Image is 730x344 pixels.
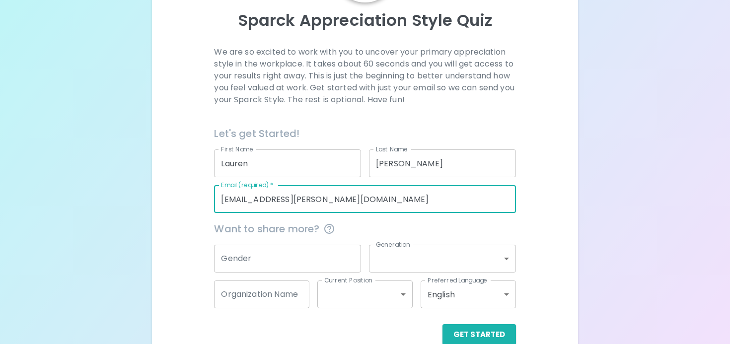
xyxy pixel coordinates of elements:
[214,46,515,106] p: We are so excited to work with you to uncover your primary appreciation style in the workplace. I...
[214,221,515,237] span: Want to share more?
[421,280,516,308] div: English
[376,240,410,249] label: Generation
[221,181,274,189] label: Email (required)
[376,145,407,153] label: Last Name
[324,276,372,284] label: Current Position
[214,126,515,141] h6: Let's get Started!
[428,276,487,284] label: Preferred Language
[323,223,335,235] svg: This information is completely confidential and only used for aggregated appreciation studies at ...
[164,10,566,30] p: Sparck Appreciation Style Quiz
[221,145,253,153] label: First Name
